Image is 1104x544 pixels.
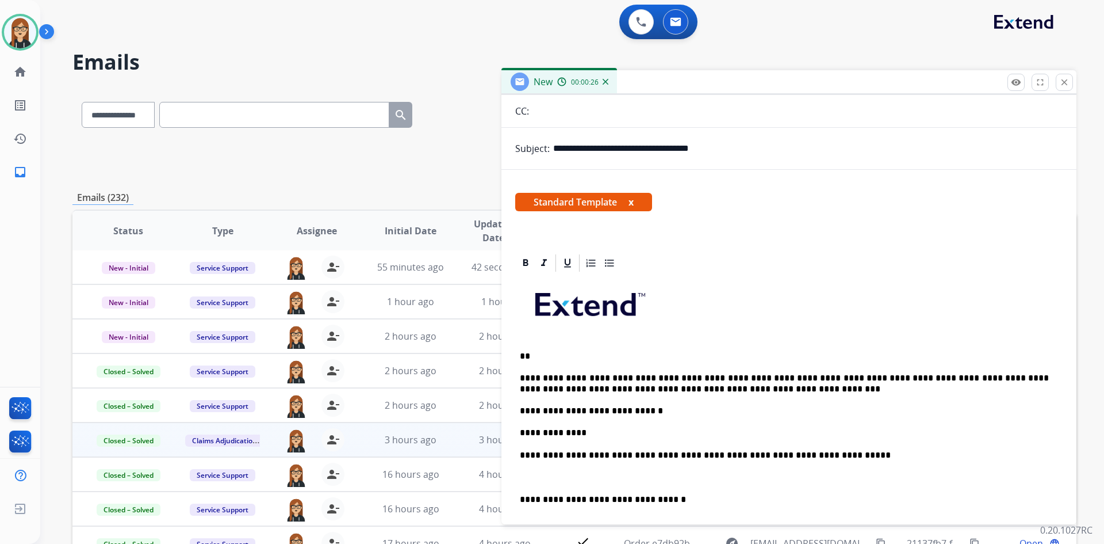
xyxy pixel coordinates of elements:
[515,142,550,155] p: Subject:
[185,435,264,447] span: Claims Adjudication
[1059,77,1069,88] mat-icon: close
[385,364,436,377] span: 2 hours ago
[628,195,634,209] button: x
[190,400,255,412] span: Service Support
[190,296,255,309] span: Service Support
[285,256,308,280] img: agent-avatar
[72,51,1076,74] h2: Emails
[190,469,255,481] span: Service Support
[326,433,340,447] mat-icon: person_remove
[479,433,531,446] span: 3 hours ago
[97,435,160,447] span: Closed – Solved
[285,359,308,383] img: agent-avatar
[559,254,576,272] div: Underline
[479,503,531,515] span: 4 hours ago
[394,108,408,122] mat-icon: search
[190,331,255,343] span: Service Support
[285,325,308,349] img: agent-avatar
[102,262,155,274] span: New - Initial
[97,366,160,378] span: Closed – Solved
[212,224,233,238] span: Type
[285,497,308,522] img: agent-avatar
[479,330,531,343] span: 2 hours ago
[326,260,340,274] mat-icon: person_remove
[285,394,308,418] img: agent-avatar
[13,165,27,179] mat-icon: inbox
[582,254,600,272] div: Ordered List
[387,295,434,308] span: 1 hour ago
[1011,77,1021,88] mat-icon: remove_red_eye
[326,295,340,309] mat-icon: person_remove
[515,193,652,211] span: Standard Template
[385,330,436,343] span: 2 hours ago
[326,329,340,343] mat-icon: person_remove
[13,98,27,112] mat-icon: list_alt
[385,433,436,446] span: 3 hours ago
[385,224,436,238] span: Initial Date
[571,78,599,87] span: 00:00:26
[377,261,444,273] span: 55 minutes ago
[97,469,160,481] span: Closed – Solved
[1035,77,1045,88] mat-icon: fullscreen
[385,399,436,412] span: 2 hours ago
[285,463,308,487] img: agent-avatar
[326,502,340,516] mat-icon: person_remove
[326,364,340,378] mat-icon: person_remove
[471,261,539,273] span: 42 seconds ago
[97,504,160,516] span: Closed – Solved
[479,399,531,412] span: 2 hours ago
[102,331,155,343] span: New - Initial
[479,468,531,481] span: 4 hours ago
[97,400,160,412] span: Closed – Solved
[13,65,27,79] mat-icon: home
[534,75,553,88] span: New
[190,504,255,516] span: Service Support
[467,217,520,245] span: Updated Date
[326,467,340,481] mat-icon: person_remove
[1040,523,1092,537] p: 0.20.1027RC
[285,428,308,452] img: agent-avatar
[190,366,255,378] span: Service Support
[382,503,439,515] span: 16 hours ago
[13,132,27,146] mat-icon: history
[515,104,529,118] p: CC:
[517,254,534,272] div: Bold
[72,191,133,205] p: Emails (232)
[382,468,439,481] span: 16 hours ago
[102,296,155,309] span: New - Initial
[190,262,255,274] span: Service Support
[479,364,531,377] span: 2 hours ago
[601,254,618,272] div: Bullet List
[326,398,340,412] mat-icon: person_remove
[535,254,553,272] div: Italic
[481,295,528,308] span: 1 hour ago
[297,224,337,238] span: Assignee
[113,224,143,238] span: Status
[285,290,308,314] img: agent-avatar
[4,16,36,48] img: avatar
